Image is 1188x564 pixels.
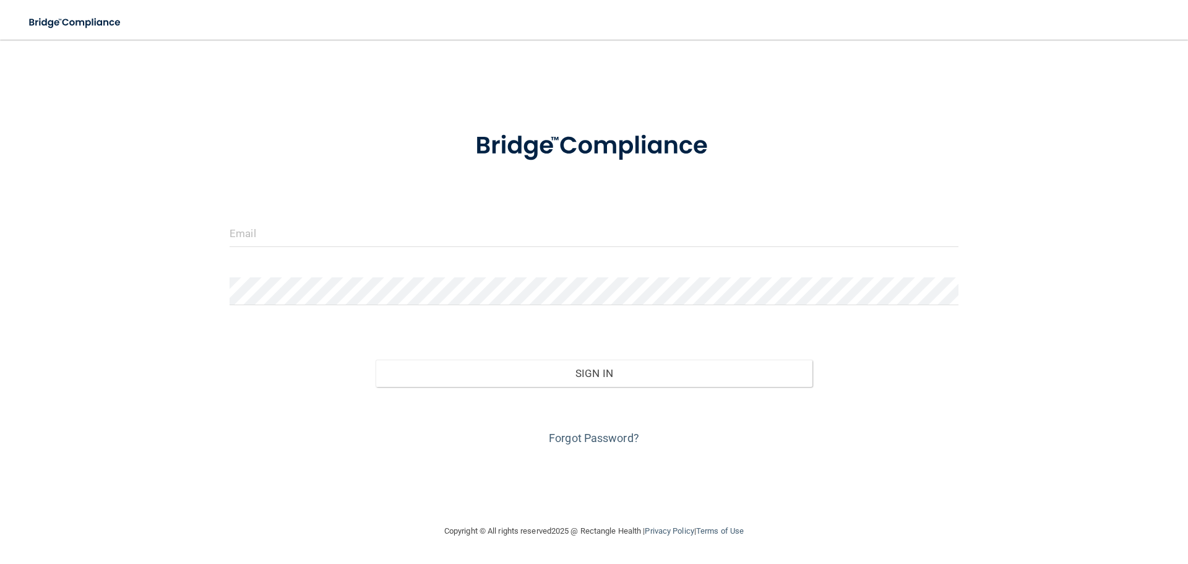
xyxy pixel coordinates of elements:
[549,432,639,445] a: Forgot Password?
[696,526,744,536] a: Terms of Use
[450,114,738,178] img: bridge_compliance_login_screen.278c3ca4.svg
[645,526,694,536] a: Privacy Policy
[230,219,958,247] input: Email
[368,511,820,551] div: Copyright © All rights reserved 2025 @ Rectangle Health | |
[19,10,132,35] img: bridge_compliance_login_screen.278c3ca4.svg
[376,360,813,387] button: Sign In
